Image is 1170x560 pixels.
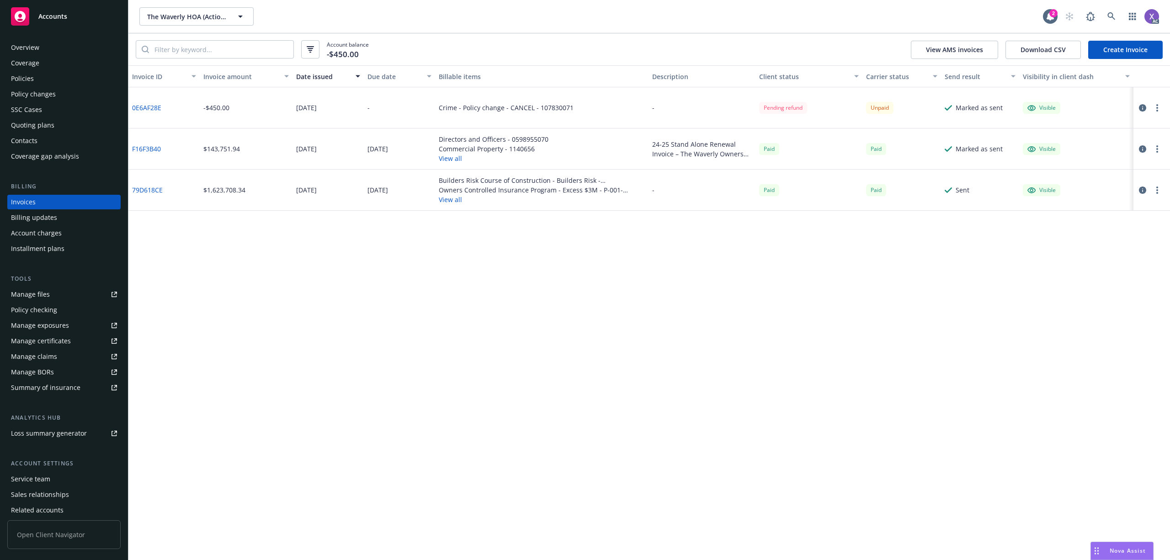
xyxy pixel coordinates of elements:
button: View all [439,195,645,204]
div: Policies [11,71,34,86]
button: Invoice amount [200,65,292,87]
a: Sales relationships [7,487,121,502]
div: Manage exposures [11,318,69,333]
a: Policy checking [7,303,121,317]
a: F16F3B40 [132,144,161,154]
div: [DATE] [296,103,317,112]
a: Service team [7,472,121,486]
div: Visible [1027,104,1056,112]
div: Installment plans [11,241,64,256]
a: Start snowing [1060,7,1079,26]
a: Invoices [7,195,121,209]
div: Related accounts [11,503,64,517]
a: Coverage [7,56,121,70]
a: Manage BORs [7,365,121,379]
a: Related accounts [7,503,121,517]
div: Account settings [7,459,121,468]
a: Installment plans [7,241,121,256]
div: Manage files [11,287,50,302]
button: Due date [364,65,435,87]
div: Directors and Officers - 0598955070 [439,134,548,144]
div: Builders Risk Course of Construction - Builders Risk - B128432917W24R [439,176,645,185]
a: Billing updates [7,210,121,225]
div: Sent [956,185,969,195]
div: Contacts [11,133,37,148]
div: Analytics hub [7,413,121,422]
a: 79D618CE [132,185,163,195]
div: Commercial Property - 1140656 [439,144,548,154]
a: Manage claims [7,349,121,364]
div: Drag to move [1091,542,1102,560]
button: Send result [941,65,1020,87]
div: Account charges [11,226,62,240]
a: Search [1102,7,1121,26]
span: Accounts [38,13,67,20]
a: Summary of insurance [7,380,121,395]
div: [DATE] [367,185,388,195]
input: Filter by keyword... [149,41,293,58]
a: Create Invoice [1088,41,1163,59]
div: Invoice ID [132,72,186,81]
button: Invoice ID [128,65,200,87]
a: Quoting plans [7,118,121,133]
div: SSC Cases [11,102,42,117]
button: Billable items [435,65,649,87]
div: Manage claims [11,349,57,364]
div: Coverage gap analysis [11,149,79,164]
button: Visibility in client dash [1019,65,1133,87]
a: Manage certificates [7,334,121,348]
div: [DATE] [367,144,388,154]
a: Contacts [7,133,121,148]
div: Sales relationships [11,487,69,502]
button: View AMS invoices [911,41,998,59]
div: Visibility in client dash [1023,72,1120,81]
a: Switch app [1123,7,1142,26]
span: Open Client Navigator [7,520,121,549]
div: Visible [1027,186,1056,194]
a: Overview [7,40,121,55]
span: -$450.00 [327,48,359,60]
a: Account charges [7,226,121,240]
div: Coverage [11,56,39,70]
div: 2 [1049,9,1058,17]
div: Paid [866,184,886,196]
div: - [652,185,654,195]
div: Marked as sent [956,103,1003,112]
div: -$450.00 [203,103,229,112]
div: Send result [945,72,1006,81]
div: Billable items [439,72,645,81]
a: Accounts [7,4,121,29]
button: Carrier status [862,65,941,87]
button: Download CSV [1005,41,1081,59]
button: View all [439,154,548,163]
img: photo [1144,9,1159,24]
span: Account balance [327,41,369,58]
div: Pending refund [759,102,807,113]
div: Visible [1027,145,1056,153]
a: Manage files [7,287,121,302]
div: Carrier status [866,72,927,81]
div: Client status [759,72,849,81]
div: Paid [759,184,779,196]
div: Loss summary generator [11,426,87,441]
div: Billing updates [11,210,57,225]
a: SSC Cases [7,102,121,117]
a: Coverage gap analysis [7,149,121,164]
div: - [367,103,370,112]
a: Report a Bug [1081,7,1100,26]
button: Description [649,65,755,87]
div: [DATE] [296,144,317,154]
div: Paid [866,143,886,155]
button: The Waverly HOA (Action Managed) [139,7,254,26]
div: Description [652,72,752,81]
div: Overview [11,40,39,55]
a: Manage exposures [7,318,121,333]
div: Marked as sent [956,144,1003,154]
div: Billing [7,182,121,191]
a: 0E6AF28E [132,103,161,112]
button: Date issued [292,65,364,87]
